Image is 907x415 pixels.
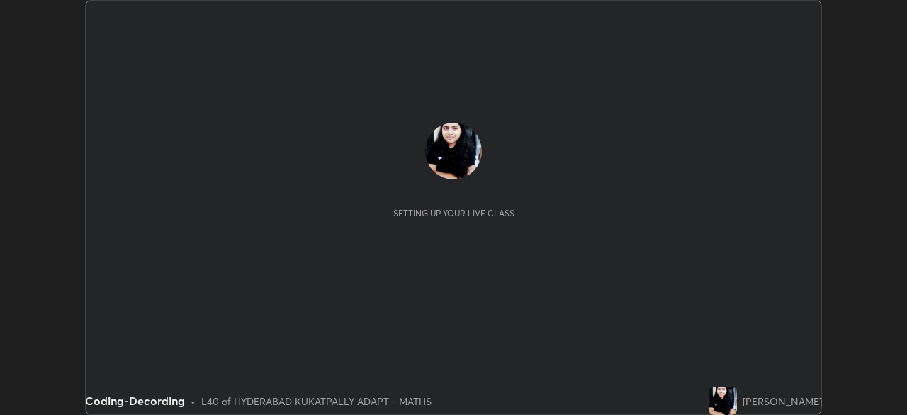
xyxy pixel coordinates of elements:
div: Coding-Decording [85,392,185,409]
div: [PERSON_NAME] [743,394,822,409]
img: 20db9d67ee844b55997d8ca4957995ac.jpg [709,387,737,415]
div: Setting up your live class [393,208,514,218]
div: L40 of HYDERABAD KUKATPALLY ADAPT - MATHS [201,394,432,409]
div: • [191,394,196,409]
img: 20db9d67ee844b55997d8ca4957995ac.jpg [425,123,482,179]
